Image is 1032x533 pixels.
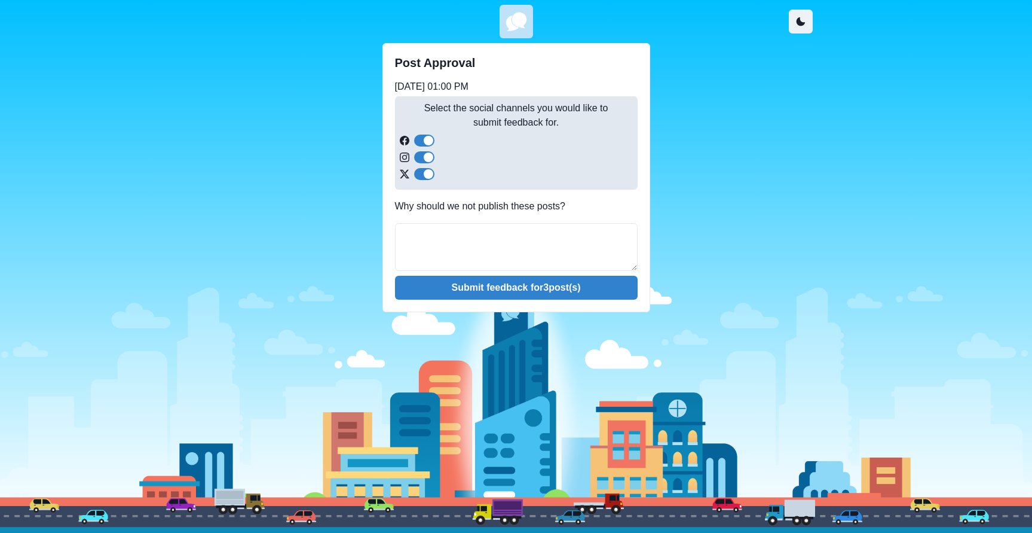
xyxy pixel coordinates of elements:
p: [DATE] 01:00 PM [395,80,638,94]
img: u8dYElcwoIgCIIgCIIgCIIgCIIgCIIgCIIgCIIgCIIgCIIgCIIgCIIgCIIgCIIgCIKgBfgfhTKg+uHK8RYAAAAASUVORK5CYII= [502,7,531,36]
button: Submit feedback for3post(s) [395,276,638,300]
button: Toggle Mode [789,10,813,33]
p: Select the social channels you would like to submit feedback for. [400,101,633,130]
h2: Post Approval [395,56,638,70]
p: Why should we not publish these posts? [395,199,638,214]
